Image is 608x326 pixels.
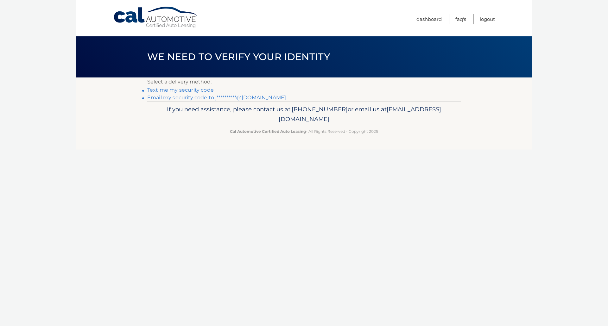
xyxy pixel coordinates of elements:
a: Logout [480,14,495,24]
span: We need to verify your identity [147,51,330,63]
strong: Cal Automotive Certified Auto Leasing [230,129,306,134]
a: FAQ's [455,14,466,24]
a: Text me my security code [147,87,214,93]
a: Cal Automotive [113,6,199,29]
p: - All Rights Reserved - Copyright 2025 [151,128,457,135]
p: Select a delivery method: [147,77,461,86]
a: Dashboard [416,14,442,24]
p: If you need assistance, please contact us at: or email us at [151,104,457,125]
a: Email my security code to j**********@[DOMAIN_NAME] [147,95,286,101]
span: [PHONE_NUMBER] [292,106,348,113]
